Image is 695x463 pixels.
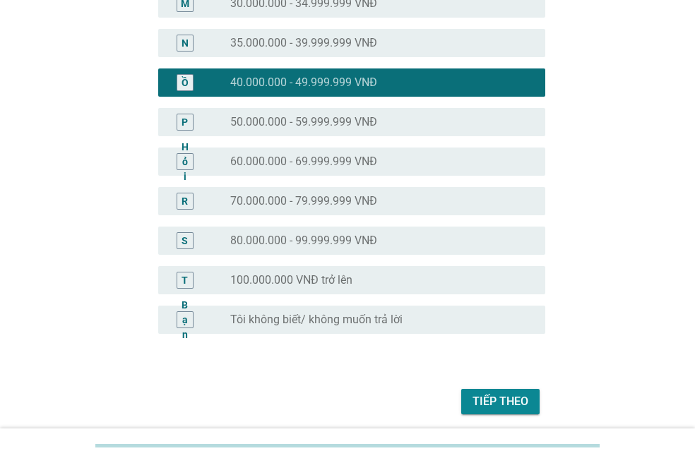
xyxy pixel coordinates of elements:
font: R [182,195,188,206]
font: 50.000.000 - 59.999.999 VNĐ [230,115,377,128]
font: 80.000.000 - 99.999.999 VNĐ [230,234,377,247]
font: 35.000.000 - 39.999.999 VNĐ [230,36,377,49]
font: 100.000.000 VNĐ trở lên [230,273,352,287]
button: Tiếp theo [461,389,540,414]
font: P [182,116,188,127]
font: 60.000.000 - 69.999.999 VNĐ [230,155,377,168]
font: 70.000.000 - 79.999.999 VNĐ [230,194,377,208]
font: Hỏi [182,140,189,181]
font: N [182,37,189,48]
font: Ồ [182,76,189,88]
font: Bạn [182,299,188,339]
font: T [182,274,188,285]
font: 40.000.000 - 49.999.999 VNĐ [230,76,377,89]
font: Tôi không biết/ không muốn trả lời [230,313,403,326]
font: S [182,234,188,246]
font: Tiếp theo [473,395,528,408]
